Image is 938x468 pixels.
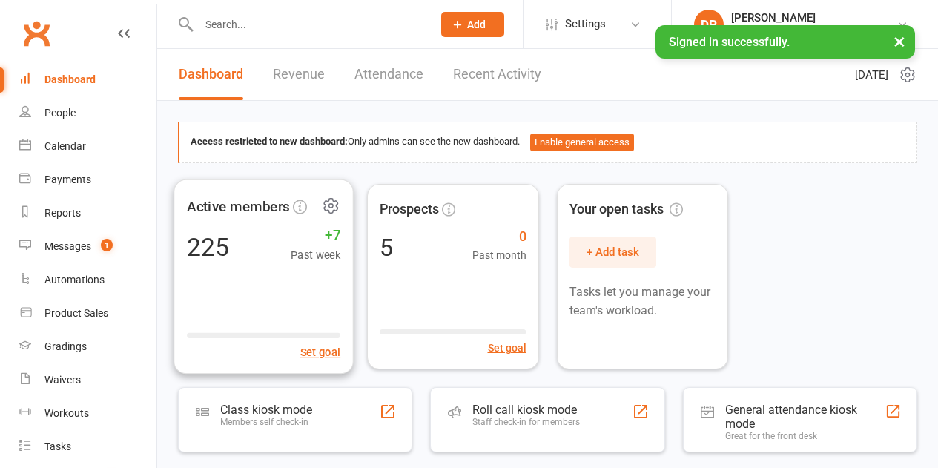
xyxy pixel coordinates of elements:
[453,49,541,100] a: Recent Activity
[472,403,580,417] div: Roll call kiosk mode
[101,239,113,251] span: 1
[19,197,156,230] a: Reports
[19,330,156,363] a: Gradings
[273,49,325,100] a: Revenue
[19,96,156,130] a: People
[44,207,81,219] div: Reports
[19,297,156,330] a: Product Sales
[44,274,105,286] div: Automations
[380,199,439,220] span: Prospects
[191,134,905,151] div: Only admins can see the new dashboard.
[855,66,888,84] span: [DATE]
[19,263,156,297] a: Automations
[44,107,76,119] div: People
[44,174,91,185] div: Payments
[44,407,89,419] div: Workouts
[669,35,790,49] span: Signed in successfully.
[380,236,393,260] div: 5
[569,199,683,220] span: Your open tasks
[220,403,312,417] div: Class kiosk mode
[44,73,96,85] div: Dashboard
[187,195,290,217] span: Active members
[194,14,422,35] input: Search...
[354,49,423,100] a: Attendance
[19,130,156,163] a: Calendar
[44,340,87,352] div: Gradings
[19,63,156,96] a: Dashboard
[44,307,108,319] div: Product Sales
[472,226,526,248] span: 0
[19,163,156,197] a: Payments
[731,11,896,24] div: [PERSON_NAME]
[441,12,504,37] button: Add
[467,19,486,30] span: Add
[569,283,716,320] p: Tasks let you manage your team's workload.
[300,343,341,360] button: Set goal
[220,417,312,427] div: Members self check-in
[19,397,156,430] a: Workouts
[19,363,156,397] a: Waivers
[291,245,340,263] span: Past week
[187,234,229,259] div: 225
[886,25,913,57] button: ×
[731,24,896,38] div: Altered States Fitness & Martial Arts
[18,15,55,52] a: Clubworx
[291,223,340,245] span: +7
[472,417,580,427] div: Staff check-in for members
[44,240,91,252] div: Messages
[565,7,606,41] span: Settings
[725,403,885,431] div: General attendance kiosk mode
[694,10,724,39] div: DP
[530,134,634,151] button: Enable general access
[44,441,71,452] div: Tasks
[19,230,156,263] a: Messages 1
[569,237,656,268] button: + Add task
[179,49,243,100] a: Dashboard
[191,136,348,147] strong: Access restricted to new dashboard:
[472,247,526,263] span: Past month
[44,374,81,386] div: Waivers
[488,340,526,356] button: Set goal
[725,431,885,441] div: Great for the front desk
[44,140,86,152] div: Calendar
[19,430,156,464] a: Tasks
